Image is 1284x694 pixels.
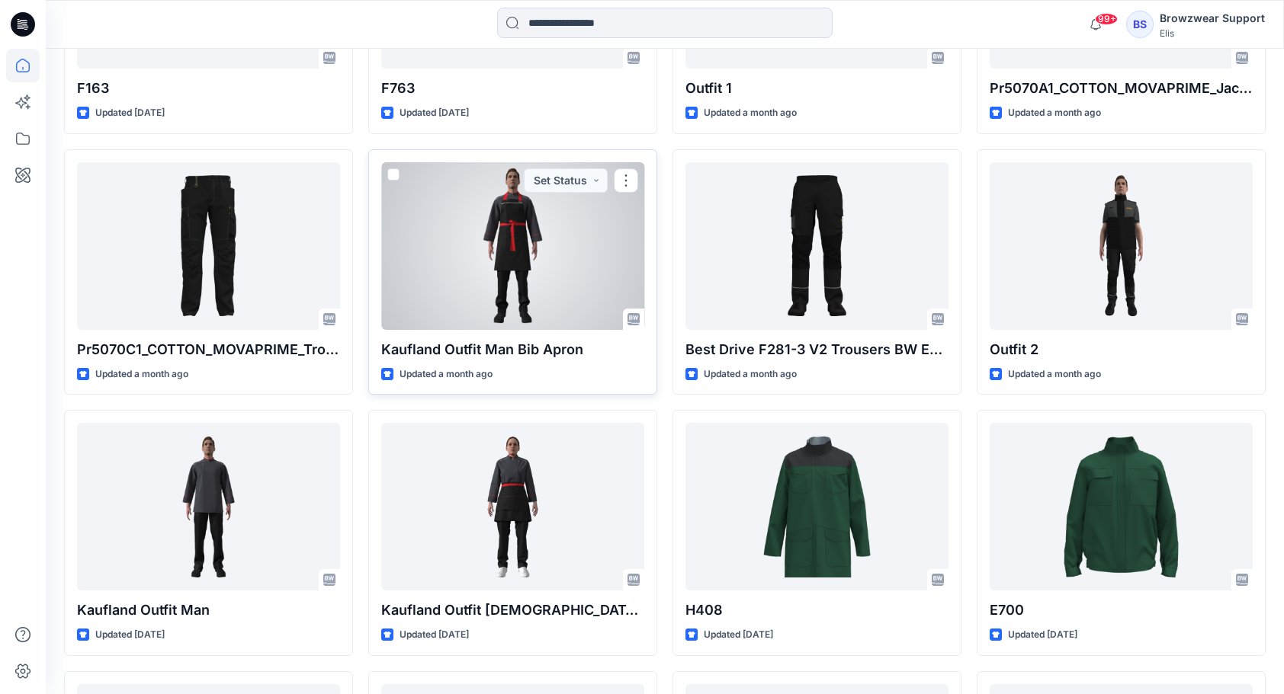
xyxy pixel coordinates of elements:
[400,105,469,121] p: Updated [DATE]
[990,78,1253,99] p: Pr5070A1_COTTON_MOVAPRIME_Jacket_Men
[704,366,797,382] p: Updated a month ago
[95,105,165,121] p: Updated [DATE]
[1160,27,1265,39] div: Elis
[381,600,644,621] p: Kaufland Outfit [DEMOGRAPHIC_DATA] Waist apron
[381,162,644,330] a: Kaufland Outfit Man Bib Apron
[685,339,949,360] p: Best Drive F281-3 V2 Trousers BW EDIT 2803
[685,78,949,99] p: Outfit 1
[400,366,493,382] p: Updated a month ago
[77,600,340,621] p: Kaufland Outfit Man
[990,423,1253,590] a: E700
[990,600,1253,621] p: E700
[77,339,340,360] p: Pr5070C1_COTTON_MOVAPRIME_Trousers_Men
[685,423,949,590] a: H408
[704,627,773,643] p: Updated [DATE]
[77,162,340,330] a: Pr5070C1_COTTON_MOVAPRIME_Trousers_Men
[1008,366,1101,382] p: Updated a month ago
[990,339,1253,360] p: Outfit 2
[685,600,949,621] p: H408
[381,78,644,99] p: F763
[77,423,340,590] a: Kaufland Outfit Man
[77,78,340,99] p: F163
[381,423,644,590] a: Kaufland Outfit Lady Waist apron
[400,627,469,643] p: Updated [DATE]
[990,162,1253,330] a: Outfit 2
[685,162,949,330] a: Best Drive F281-3 V2 Trousers BW EDIT 2803
[1126,11,1154,38] div: BS
[1008,105,1101,121] p: Updated a month ago
[704,105,797,121] p: Updated a month ago
[95,366,188,382] p: Updated a month ago
[381,339,644,360] p: Kaufland Outfit Man Bib Apron
[95,627,165,643] p: Updated [DATE]
[1095,13,1118,25] span: 99+
[1160,9,1265,27] div: Browzwear Support
[1008,627,1077,643] p: Updated [DATE]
